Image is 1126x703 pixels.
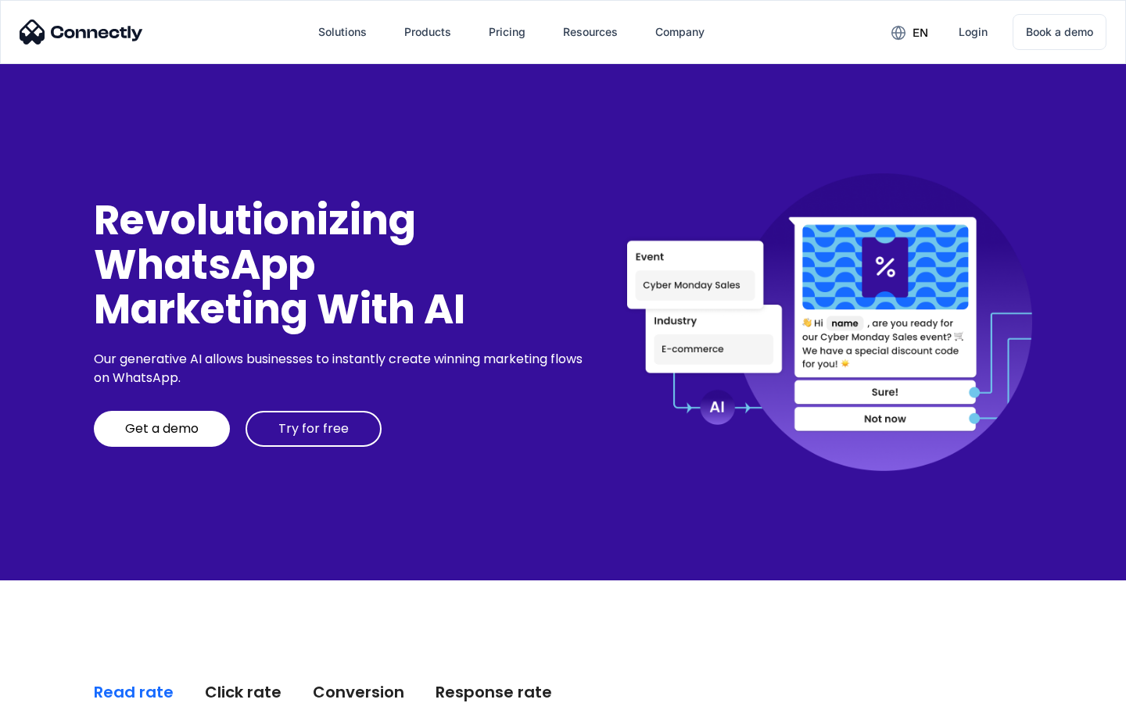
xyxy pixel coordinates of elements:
aside: Language selected: English [16,676,94,698]
ul: Language list [31,676,94,698]
a: Get a demo [94,411,230,447]
div: Solutions [306,13,379,51]
div: Response rate [436,681,552,703]
div: Products [404,21,451,43]
div: Solutions [318,21,367,43]
a: Try for free [246,411,382,447]
div: Company [655,21,705,43]
div: Read rate [94,681,174,703]
div: Get a demo [125,421,199,437]
img: Connectly Logo [20,20,143,45]
div: Click rate [205,681,281,703]
div: Resources [550,13,630,51]
div: Resources [563,21,618,43]
div: Login [959,21,988,43]
div: Company [643,13,717,51]
div: Products [392,13,464,51]
div: Conversion [313,681,404,703]
a: Pricing [476,13,538,51]
div: Revolutionizing WhatsApp Marketing With AI [94,198,588,332]
div: en [879,20,940,44]
a: Login [946,13,1000,51]
a: Book a demo [1013,14,1106,50]
div: Try for free [278,421,349,437]
div: Pricing [489,21,525,43]
div: Our generative AI allows businesses to instantly create winning marketing flows on WhatsApp. [94,350,588,387]
div: en [913,22,928,44]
